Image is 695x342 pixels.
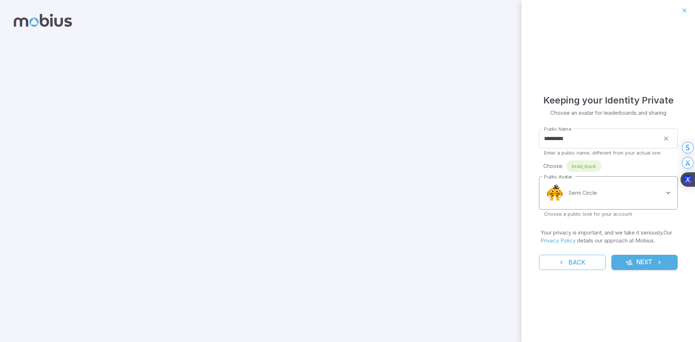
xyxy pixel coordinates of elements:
[539,255,606,270] button: Back
[543,93,674,107] h4: Keeping your Identity Private
[566,160,602,172] div: brad_buck
[544,149,673,156] p: Enter a public name, different from your actual one
[540,237,576,244] a: Privacy Policy
[550,109,666,117] p: Choose an avatar for leaderboards and sharing
[660,132,673,145] button: clear
[67,20,466,331] img: student_6-illustration
[540,229,676,245] p: Your privacy is important, and we take it seriously. Our details our approach at Mobius.
[611,255,678,270] button: Next
[544,173,572,180] label: Public Avatar
[544,126,571,132] label: Public Name
[566,162,602,170] span: brad_buck
[544,182,566,204] img: semi-circle.svg
[569,189,597,197] p: Semi Circle
[544,211,673,217] p: Choose a public look for your account
[543,160,678,172] div: Choose:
